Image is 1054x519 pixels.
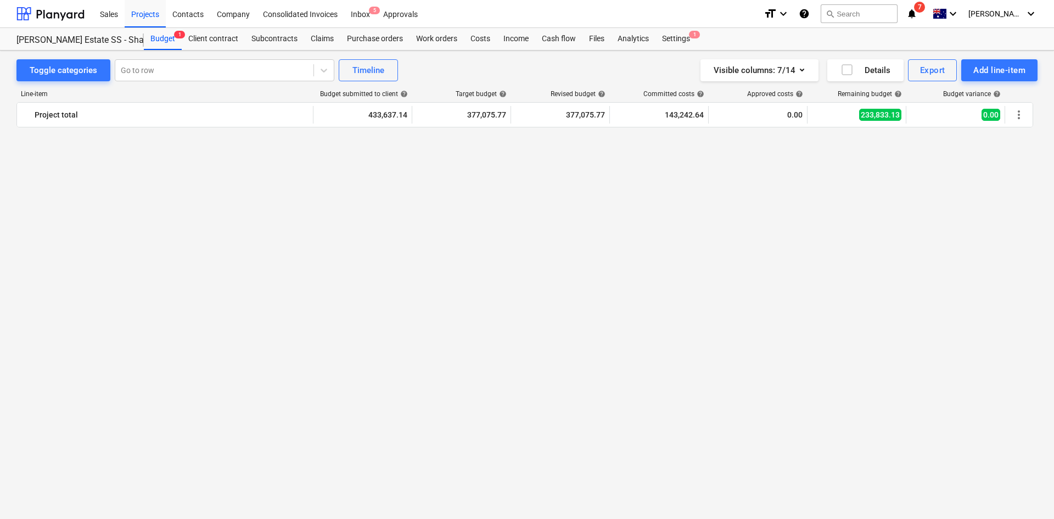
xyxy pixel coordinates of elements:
div: Remaining budget [838,90,902,98]
a: Budget1 [144,28,182,50]
span: 1 [689,31,700,38]
span: help [694,90,704,98]
a: Claims [304,28,340,50]
button: Export [908,59,957,81]
i: keyboard_arrow_down [1024,7,1038,20]
a: Subcontracts [245,28,304,50]
div: Budget variance [943,90,1001,98]
a: Files [582,28,611,50]
button: Visible columns:7/14 [700,59,818,81]
div: Visible columns : 7/14 [714,63,805,77]
i: Knowledge base [799,7,810,20]
span: More actions [1012,108,1025,121]
a: Client contract [182,28,245,50]
span: help [596,90,606,98]
div: Revised budget [551,90,606,98]
a: Work orders [410,28,464,50]
div: 433,637.14 [318,106,407,124]
div: 0.00 [713,106,803,124]
div: Approved costs [747,90,803,98]
span: 0.00 [982,109,1000,121]
i: notifications [906,7,917,20]
div: Project total [35,106,309,124]
div: Line-item [16,90,314,98]
span: help [991,90,1001,98]
i: keyboard_arrow_down [777,7,790,20]
i: format_size [764,7,777,20]
span: help [398,90,408,98]
a: Settings1 [655,28,697,50]
button: Details [827,59,904,81]
a: Analytics [611,28,655,50]
i: keyboard_arrow_down [946,7,960,20]
div: Toggle categories [30,63,97,77]
div: Budget submitted to client [320,90,408,98]
div: Target budget [456,90,507,98]
button: Timeline [339,59,398,81]
div: 143,242.64 [614,106,704,124]
div: Timeline [352,63,384,77]
span: search [826,9,834,18]
span: 5 [369,7,380,14]
div: Settings [655,28,697,50]
span: 233,833.13 [859,109,901,121]
div: [PERSON_NAME] Estate SS - Shade Structure [16,35,131,46]
span: help [892,90,902,98]
span: 1 [174,31,185,38]
a: Cash flow [535,28,582,50]
button: Add line-item [961,59,1038,81]
iframe: Chat Widget [999,466,1054,519]
span: 7 [914,2,925,13]
div: Details [840,63,890,77]
span: help [793,90,803,98]
div: 377,075.77 [515,106,605,124]
div: Committed costs [643,90,704,98]
a: Purchase orders [340,28,410,50]
div: Export [920,63,945,77]
span: help [497,90,507,98]
span: [PERSON_NAME] [968,9,1023,18]
div: Add line-item [973,63,1025,77]
a: Costs [464,28,497,50]
a: Income [497,28,535,50]
div: Budget [144,28,182,50]
button: Toggle categories [16,59,110,81]
button: Search [821,4,898,23]
div: 377,075.77 [417,106,506,124]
